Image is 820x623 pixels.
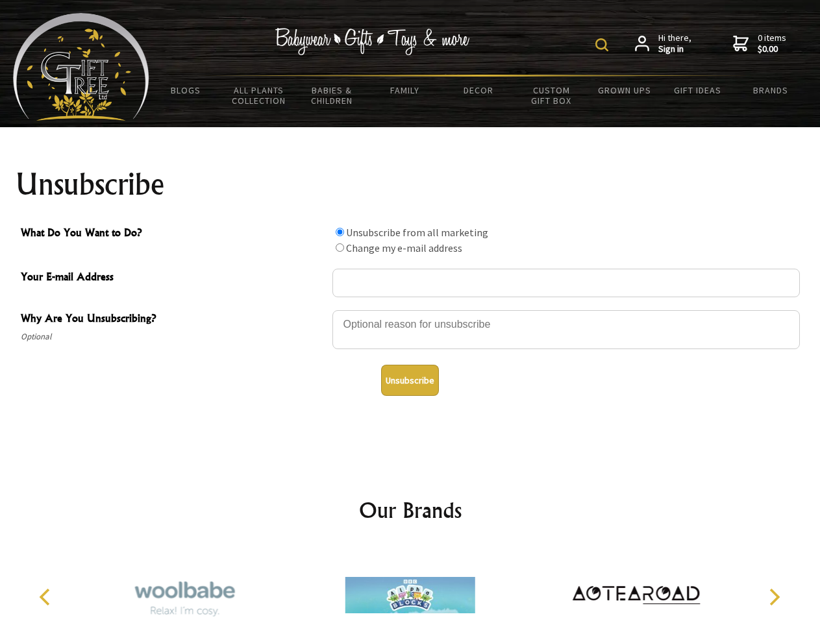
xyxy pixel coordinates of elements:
[588,77,661,104] a: Grown Ups
[381,365,439,396] button: Unsubscribe
[21,329,326,345] span: Optional
[332,269,800,297] input: Your E-mail Address
[760,583,788,611] button: Next
[16,169,805,200] h1: Unsubscribe
[658,32,691,55] span: Hi there,
[758,32,786,55] span: 0 items
[223,77,296,114] a: All Plants Collection
[32,583,61,611] button: Previous
[515,77,588,114] a: Custom Gift Box
[295,77,369,114] a: Babies & Children
[275,28,470,55] img: Babywear - Gifts - Toys & more
[661,77,734,104] a: Gift Ideas
[635,32,691,55] a: Hi there,Sign in
[346,226,488,239] label: Unsubscribe from all marketing
[346,241,462,254] label: Change my e-mail address
[21,269,326,287] span: Your E-mail Address
[441,77,515,104] a: Decor
[336,243,344,252] input: What Do You Want to Do?
[332,310,800,349] textarea: Why Are You Unsubscribing?
[658,43,691,55] strong: Sign in
[21,225,326,243] span: What Do You Want to Do?
[21,310,326,329] span: Why Are You Unsubscribing?
[13,13,149,121] img: Babyware - Gifts - Toys and more...
[595,38,608,51] img: product search
[369,77,442,104] a: Family
[149,77,223,104] a: BLOGS
[733,32,786,55] a: 0 items$0.00
[758,43,786,55] strong: $0.00
[26,495,795,526] h2: Our Brands
[734,77,808,104] a: Brands
[336,228,344,236] input: What Do You Want to Do?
